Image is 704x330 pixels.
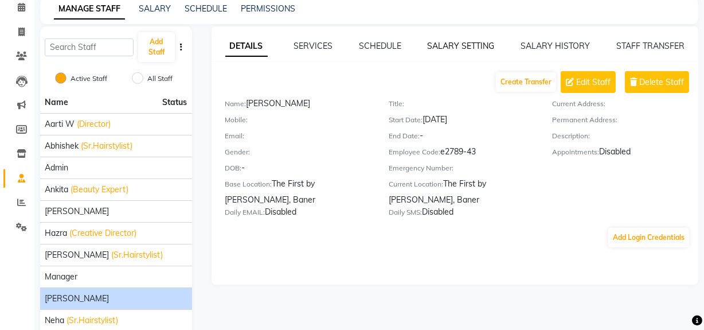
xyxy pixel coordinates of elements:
[616,41,685,51] a: STAFF TRANSFER
[225,162,371,178] div: -
[45,38,134,56] input: Search Staff
[389,130,535,146] div: -
[225,147,251,157] label: Gender:
[389,207,422,218] label: Daily SMS:
[225,131,245,141] label: Email:
[389,115,423,125] label: Start Date:
[552,147,599,157] label: Appointments:
[496,72,556,92] button: Create Transfer
[139,3,171,14] a: SALARY
[359,41,401,51] a: SCHEDULE
[69,227,136,239] span: (Creative Director)
[389,146,535,162] div: e2789-43
[45,97,68,107] span: Name
[45,315,64,327] span: Neha
[225,207,265,218] label: Daily EMAIL:
[225,179,272,189] label: Base Location:
[389,206,535,222] div: Disabled
[225,115,248,125] label: Mobile:
[45,205,109,218] span: [PERSON_NAME]
[241,3,295,14] a: PERMISSIONS
[163,96,187,108] span: Status
[77,118,111,130] span: (Director)
[552,115,617,125] label: Permanent Address:
[45,140,79,152] span: Abhishek
[71,73,107,84] label: Active Staff
[389,179,443,189] label: Current Location:
[225,99,247,109] label: Name:
[45,249,109,261] span: [PERSON_NAME]
[389,147,440,157] label: Employee Code:
[185,3,227,14] a: SCHEDULE
[625,71,689,93] button: Delete Staff
[294,41,333,51] a: SERVICES
[45,293,109,305] span: [PERSON_NAME]
[389,99,404,109] label: Title:
[521,41,590,51] a: SALARY HISTORY
[225,178,371,206] div: The First by [PERSON_NAME], Baner
[81,140,132,152] span: (Sr.Hairstylist)
[552,146,698,162] div: Disabled
[111,249,163,261] span: (Sr.Hairstylist)
[389,131,420,141] label: End Date:
[552,99,605,109] label: Current Address:
[552,131,590,141] label: Description:
[225,36,268,57] a: DETAILS
[428,41,495,51] a: SALARY SETTING
[45,227,67,239] span: Hazra
[45,184,68,196] span: Ankita
[576,76,611,88] span: Edit Staff
[225,163,242,173] label: DOB:
[389,178,535,206] div: The First by [PERSON_NAME], Baner
[225,98,371,114] div: [PERSON_NAME]
[45,162,68,174] span: Admin
[608,228,689,247] button: Add Login Credentials
[639,76,684,88] span: Delete Staff
[138,32,174,62] button: Add Staff
[389,163,453,173] label: Emergency Number:
[45,271,77,283] span: Manager
[147,73,173,84] label: All Staff
[389,114,535,130] div: [DATE]
[225,206,371,222] div: Disabled
[45,118,75,130] span: Aarti W
[561,71,616,93] button: Edit Staff
[71,184,128,196] span: (Beauty Expert)
[67,315,118,327] span: (Sr.Hairstylist)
